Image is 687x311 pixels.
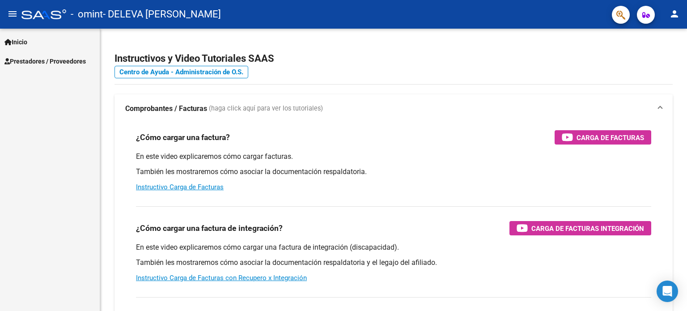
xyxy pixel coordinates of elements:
[136,243,651,252] p: En este video explicaremos cómo cargar una factura de integración (discapacidad).
[657,281,678,302] div: Open Intercom Messenger
[531,223,644,234] span: Carga de Facturas Integración
[114,66,248,78] a: Centro de Ayuda - Administración de O.S.
[103,4,221,24] span: - DELEVA [PERSON_NAME]
[125,104,207,114] strong: Comprobantes / Facturas
[136,222,283,234] h3: ¿Cómo cargar una factura de integración?
[136,274,307,282] a: Instructivo Carga de Facturas con Recupero x Integración
[7,9,18,19] mat-icon: menu
[4,37,27,47] span: Inicio
[669,9,680,19] mat-icon: person
[577,132,644,143] span: Carga de Facturas
[114,50,673,67] h2: Instructivos y Video Tutoriales SAAS
[209,104,323,114] span: (haga click aquí para ver los tutoriales)
[509,221,651,235] button: Carga de Facturas Integración
[136,152,651,162] p: En este video explicaremos cómo cargar facturas.
[136,131,230,144] h3: ¿Cómo cargar una factura?
[555,130,651,145] button: Carga de Facturas
[136,183,224,191] a: Instructivo Carga de Facturas
[136,258,651,268] p: También les mostraremos cómo asociar la documentación respaldatoria y el legajo del afiliado.
[114,94,673,123] mat-expansion-panel-header: Comprobantes / Facturas (haga click aquí para ver los tutoriales)
[4,56,86,66] span: Prestadores / Proveedores
[71,4,103,24] span: - omint
[136,167,651,177] p: También les mostraremos cómo asociar la documentación respaldatoria.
